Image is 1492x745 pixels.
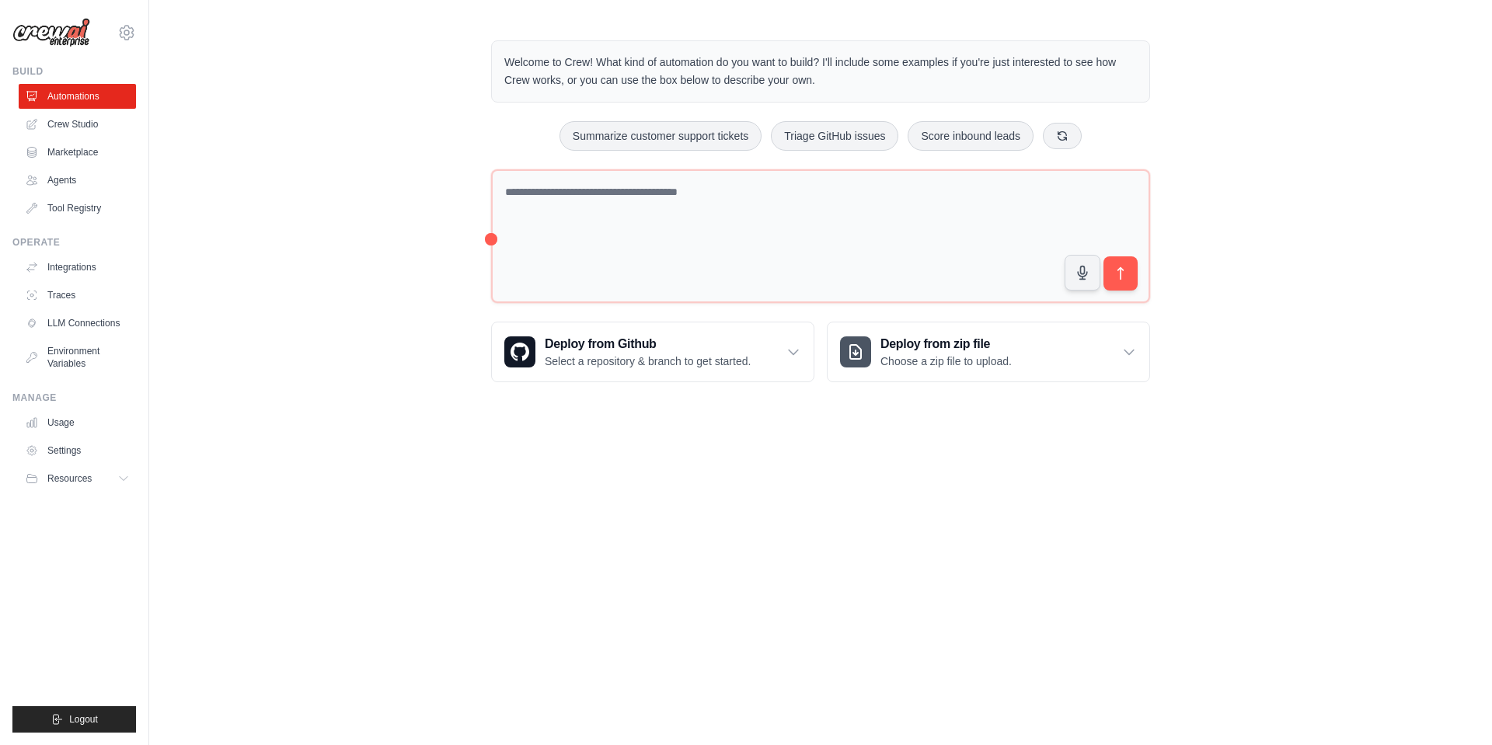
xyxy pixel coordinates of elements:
[19,466,136,491] button: Resources
[880,335,1012,353] h3: Deploy from zip file
[19,84,136,109] a: Automations
[545,335,751,353] h3: Deploy from Github
[19,196,136,221] a: Tool Registry
[19,283,136,308] a: Traces
[19,438,136,463] a: Settings
[19,255,136,280] a: Integrations
[12,18,90,47] img: Logo
[19,140,136,165] a: Marketplace
[19,311,136,336] a: LLM Connections
[908,121,1034,151] button: Score inbound leads
[47,472,92,485] span: Resources
[880,353,1012,369] p: Choose a zip file to upload.
[19,112,136,137] a: Crew Studio
[19,410,136,435] a: Usage
[771,121,898,151] button: Triage GitHub issues
[545,353,751,369] p: Select a repository & branch to get started.
[12,236,136,249] div: Operate
[19,168,136,193] a: Agents
[12,392,136,404] div: Manage
[69,713,98,726] span: Logout
[12,65,136,78] div: Build
[559,121,762,151] button: Summarize customer support tickets
[19,339,136,376] a: Environment Variables
[12,706,136,733] button: Logout
[504,54,1137,89] p: Welcome to Crew! What kind of automation do you want to build? I'll include some examples if you'...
